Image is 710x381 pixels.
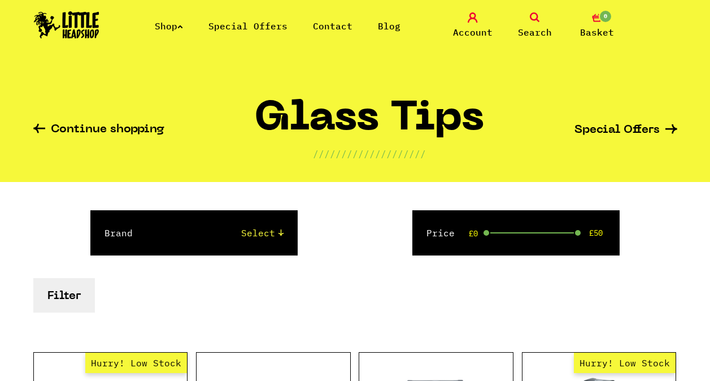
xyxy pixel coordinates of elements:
label: Brand [104,226,133,240]
img: Little Head Shop Logo [34,11,99,38]
span: Account [453,25,493,39]
span: £50 [589,228,603,237]
a: Continue shopping [33,124,164,137]
a: Search [507,12,563,39]
span: Hurry! Low Stock [574,353,676,373]
h1: Glass Tips [254,100,484,147]
a: Blog [378,20,400,32]
p: //////////////////// [313,147,426,161]
a: Special Offers [574,124,677,136]
label: Price [426,226,455,240]
a: Contact [313,20,352,32]
button: Filter [33,278,95,313]
span: Hurry! Low Stock [85,353,187,373]
span: Search [518,25,552,39]
a: 0 Basket [569,12,625,39]
span: 0 [599,10,612,23]
a: Shop [155,20,183,32]
span: £0 [469,229,478,238]
a: Special Offers [208,20,288,32]
span: Basket [580,25,614,39]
